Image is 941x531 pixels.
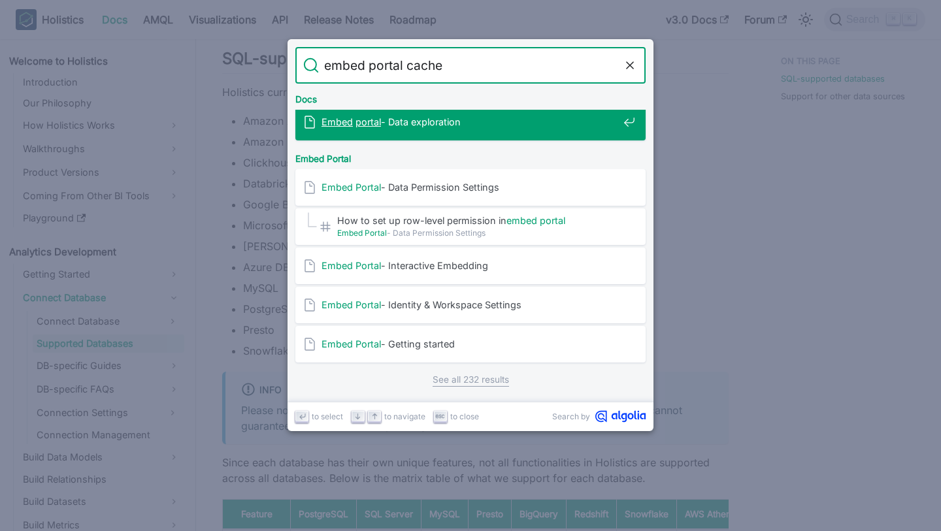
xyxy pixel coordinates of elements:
[337,214,618,227] span: How to set up row-level permission in ​
[450,410,479,423] span: to close
[295,169,646,206] a: Embed Portal- Data Permission Settings
[322,182,353,193] mark: Embed
[312,410,343,423] span: to select
[355,299,381,310] mark: Portal
[295,287,646,323] a: Embed Portal- Identity & Workspace Settings
[322,338,618,350] span: - Getting started
[319,47,622,84] input: Search docs
[540,215,565,226] mark: portal
[293,143,648,169] div: Embed Portal
[322,116,618,128] span: - Data exploration
[295,208,646,245] a: How to set up row-level permission inembed portal​Embed Portal- Data Permission Settings
[295,248,646,284] a: Embed Portal- Interactive Embedding
[322,338,353,349] mark: Embed
[370,411,380,421] svg: Arrow up
[295,104,646,140] a: Embed portal- Data exploration
[622,57,638,73] button: Clear the query
[355,116,381,127] mark: portal
[295,326,646,362] a: Embed Portal- Getting started
[384,410,425,423] span: to navigate
[506,215,537,226] mark: embed
[337,228,363,238] mark: Embed
[355,182,381,193] mark: Portal
[297,411,307,421] svg: Enter key
[595,410,646,423] svg: Algolia
[337,227,618,239] span: - Data Permission Settings
[293,84,648,110] div: Docs
[322,298,618,311] span: - Identity & Workspace Settings
[322,259,618,272] span: - Interactive Embedding
[353,411,363,421] svg: Arrow down
[435,411,445,421] svg: Escape key
[322,181,618,193] span: - Data Permission Settings
[355,338,381,349] mark: Portal
[322,116,353,127] mark: Embed
[355,260,381,271] mark: Portal
[365,228,387,238] mark: Portal
[322,299,353,310] mark: Embed
[433,373,509,387] a: See all 232 results
[552,410,646,423] a: Search byAlgolia
[322,260,353,271] mark: Embed
[552,410,590,423] span: Search by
